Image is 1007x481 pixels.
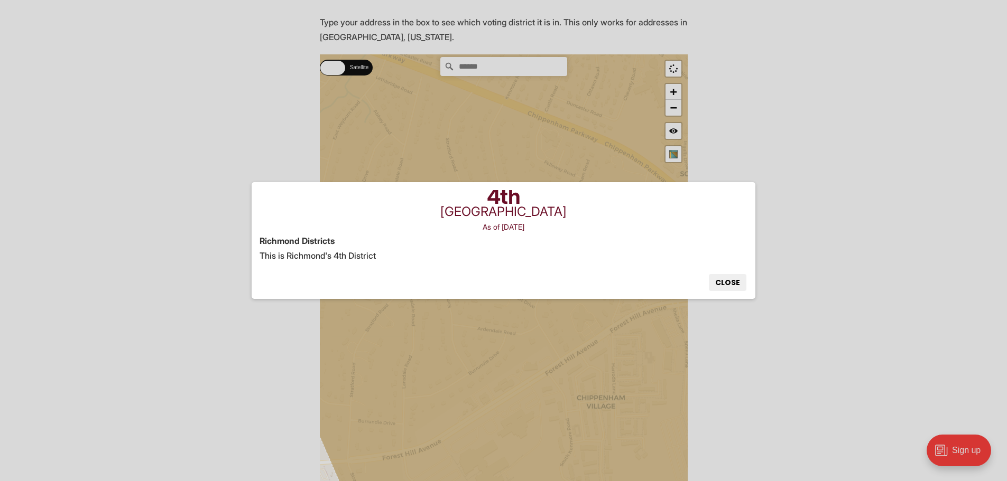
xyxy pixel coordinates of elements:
[260,205,747,218] div: [GEOGRAPHIC_DATA]
[260,190,747,203] div: 4th
[260,248,747,263] p: This is Richmond's 4th District
[260,221,747,233] div: As of [DATE]
[709,274,746,291] button: Close
[260,235,335,246] strong: Richmond Districts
